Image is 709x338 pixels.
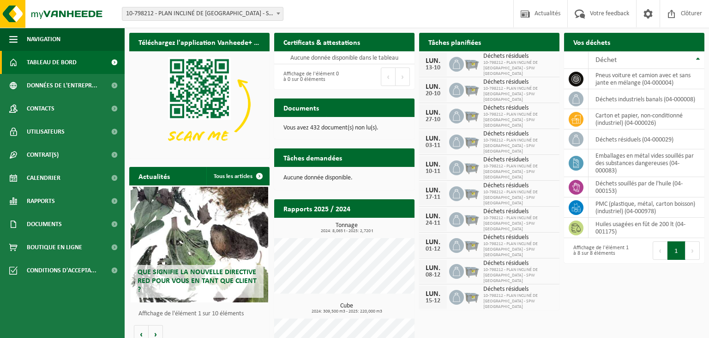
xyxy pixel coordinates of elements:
td: déchets souillés par de l'huile (04-000153) [589,177,704,197]
span: Données de l'entrepr... [27,74,97,97]
div: 17-11 [424,194,442,201]
h2: Documents [274,98,328,117]
img: WB-2500-GAL-GY-01 [464,263,480,278]
td: pneus voiture et camion avec et sans jante en mélange (04-000004) [589,69,704,89]
td: huiles usagées en fût de 200 lt (04-001175) [589,218,704,238]
h2: Rapports 2025 / 2024 [274,199,360,217]
img: WB-2500-GAL-GY-01 [464,133,480,149]
img: WB-2500-GAL-GY-01 [464,185,480,201]
span: 10-798212 - PLAN INCLINÉ DE [GEOGRAPHIC_DATA] - SPW [GEOGRAPHIC_DATA] [483,164,555,180]
h3: Cube [279,303,415,314]
span: 10-798212 - PLAN INCLINÉ DE [GEOGRAPHIC_DATA] - SPW [GEOGRAPHIC_DATA] [483,241,555,258]
a: Que signifie la nouvelle directive RED pour vous en tant que client ? [131,187,268,302]
div: LUN. [424,135,442,142]
h2: Tâches planifiées [419,33,490,51]
span: Que signifie la nouvelle directive RED pour vous en tant que client ? [138,269,257,294]
span: Déchets résiduels [483,182,555,190]
span: 10-798212 - PLAN INCLINÉ DE RONQUIÈRES - SPW CHARLEROI - RONQUIÈRES [122,7,283,20]
h2: Actualités [129,167,179,185]
span: 10-798212 - PLAN INCLINÉ DE [GEOGRAPHIC_DATA] - SPW [GEOGRAPHIC_DATA] [483,190,555,206]
span: Déchets résiduels [483,104,555,112]
span: Déchets résiduels [483,53,555,60]
h3: Tonnage [279,222,415,234]
div: Affichage de l'élément 0 à 0 sur 0 éléments [279,67,340,87]
p: Affichage de l'élément 1 sur 10 éléments [138,311,265,317]
button: Next [685,241,700,260]
img: WB-2500-GAL-GY-01 [464,81,480,97]
button: 1 [667,241,685,260]
span: 10-798212 - PLAN INCLINÉ DE [GEOGRAPHIC_DATA] - SPW [GEOGRAPHIC_DATA] [483,293,555,310]
div: LUN. [424,161,442,168]
span: 10-798212 - PLAN INCLINÉ DE [GEOGRAPHIC_DATA] - SPW [GEOGRAPHIC_DATA] [483,86,555,103]
span: Rapports [27,190,55,213]
p: Vous avez 432 document(s) non lu(s). [283,125,405,131]
span: Navigation [27,28,60,51]
button: Next [396,68,410,86]
span: 10-798212 - PLAN INCLINÉ DE [GEOGRAPHIC_DATA] - SPW [GEOGRAPHIC_DATA] [483,112,555,129]
span: 10-798212 - PLAN INCLINÉ DE [GEOGRAPHIC_DATA] - SPW [GEOGRAPHIC_DATA] [483,60,555,77]
div: LUN. [424,57,442,65]
div: Affichage de l'élément 1 à 8 sur 8 éléments [569,240,630,261]
span: Déchets résiduels [483,79,555,86]
span: 10-798212 - PLAN INCLINÉ DE [GEOGRAPHIC_DATA] - SPW [GEOGRAPHIC_DATA] [483,138,555,154]
td: emballages en métal vides souillés par des substances dangereuses (04-000083) [589,149,704,177]
img: WB-2500-GAL-GY-01 [464,107,480,123]
img: WB-2500-GAL-GY-01 [464,211,480,227]
div: LUN. [424,239,442,246]
span: 10-798212 - PLAN INCLINÉ DE [GEOGRAPHIC_DATA] - SPW [GEOGRAPHIC_DATA] [483,267,555,284]
td: déchets industriels banals (04-000008) [589,89,704,109]
span: 10-798212 - PLAN INCLINÉ DE RONQUIÈRES - SPW CHARLEROI - RONQUIÈRES [122,7,283,21]
img: Download de VHEPlus App [129,51,270,157]
div: 01-12 [424,246,442,252]
span: Contrat(s) [27,143,59,166]
h2: Vos déchets [564,33,619,51]
img: WB-2500-GAL-GY-01 [464,289,480,304]
img: WB-2500-GAL-GY-01 [464,237,480,252]
span: Tableau de bord [27,51,77,74]
td: PMC (plastique, métal, carton boisson) (industriel) (04-000978) [589,197,704,218]
span: Déchets résiduels [483,260,555,267]
span: Déchets résiduels [483,286,555,293]
td: Aucune donnée disponible dans le tableau [274,51,415,64]
div: 08-12 [424,272,442,278]
span: Déchets résiduels [483,208,555,215]
a: Tous les articles [206,167,269,185]
h2: Téléchargez l'application Vanheede+ maintenant! [129,33,270,51]
span: Calendrier [27,166,60,190]
p: Aucune donnée disponible. [283,175,405,181]
span: Utilisateurs [27,120,65,143]
button: Previous [381,68,396,86]
div: 10-11 [424,168,442,175]
span: Déchets résiduels [483,156,555,164]
button: Previous [653,241,667,260]
span: Contacts [27,97,54,120]
h2: Tâches demandées [274,148,351,166]
img: WB-2500-GAL-GY-01 [464,159,480,175]
span: Déchets résiduels [483,234,555,241]
div: 27-10 [424,117,442,123]
div: 20-10 [424,91,442,97]
span: Conditions d'accepta... [27,259,96,282]
div: LUN. [424,187,442,194]
a: Consulter les rapports [334,217,414,236]
span: Boutique en ligne [27,236,82,259]
td: déchets résiduels (04-000029) [589,129,704,149]
span: Documents [27,213,62,236]
span: 10-798212 - PLAN INCLINÉ DE [GEOGRAPHIC_DATA] - SPW [GEOGRAPHIC_DATA] [483,215,555,232]
span: Déchets résiduels [483,130,555,138]
div: LUN. [424,213,442,220]
div: 24-11 [424,220,442,227]
span: 2024: 8,065 t - 2025: 2,720 t [279,229,415,234]
div: 03-11 [424,142,442,149]
span: Déchet [595,56,617,64]
div: LUN. [424,264,442,272]
div: 15-12 [424,298,442,304]
h2: Certificats & attestations [274,33,369,51]
div: LUN. [424,290,442,298]
div: LUN. [424,83,442,91]
div: LUN. [424,109,442,117]
div: 13-10 [424,65,442,71]
img: WB-2500-GAL-GY-01 [464,55,480,71]
td: carton et papier, non-conditionné (industriel) (04-000026) [589,109,704,129]
span: 2024: 309,500 m3 - 2025: 220,000 m3 [279,309,415,314]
